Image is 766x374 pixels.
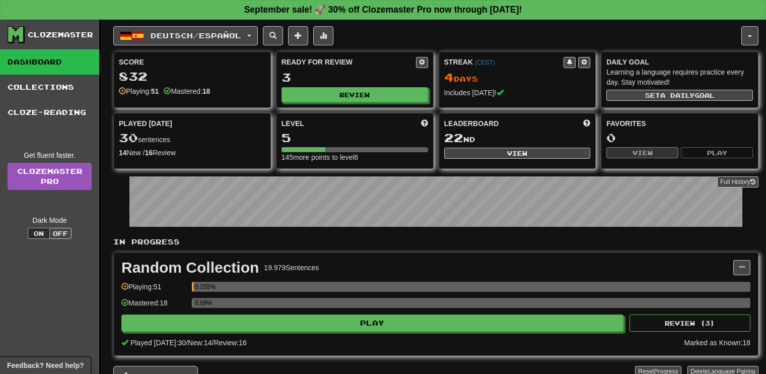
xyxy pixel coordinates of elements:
[202,87,211,95] strong: 18
[606,147,678,158] button: View
[606,67,753,87] div: Learning a language requires practice every day. Stay motivated!
[444,70,454,84] span: 4
[717,176,758,188] button: Full History
[188,339,212,347] span: New: 14
[28,30,93,40] div: Clozemaster
[121,298,187,315] div: Mastered: 18
[282,118,304,129] span: Level
[606,57,753,67] div: Daily Goal
[282,87,428,102] button: Review
[119,70,265,83] div: 832
[282,71,428,84] div: 3
[475,59,495,66] a: (CEST)
[606,132,753,144] div: 0
[151,31,241,40] span: Deutsch / Español
[151,87,159,95] strong: 51
[8,150,92,160] div: Get fluent faster.
[606,118,753,129] div: Favorites
[7,360,84,370] span: Open feedback widget
[313,26,333,45] button: More stats
[119,132,265,145] div: sentences
[444,88,591,98] div: Includes [DATE]!
[119,131,138,145] span: 30
[583,118,590,129] span: This week in points, UTC
[282,57,416,67] div: Ready for Review
[119,86,159,96] div: Playing:
[606,90,753,101] button: Seta dailygoal
[282,132,428,144] div: 5
[121,282,187,298] div: Playing: 51
[660,92,694,99] span: a daily
[263,26,283,45] button: Search sentences
[421,118,428,129] span: Score more points to level up
[444,57,564,67] div: Streak
[681,147,753,158] button: Play
[212,339,214,347] span: /
[444,71,591,84] div: Day s
[244,5,522,15] strong: September sale! 🚀 30% off Clozemaster Pro now through [DATE]!
[444,148,591,159] button: View
[28,228,50,239] button: On
[8,215,92,225] div: Dark Mode
[444,131,463,145] span: 22
[288,26,308,45] button: Add sentence to collection
[119,149,127,157] strong: 14
[121,315,623,332] button: Play
[444,132,591,145] div: nd
[119,148,265,158] div: New / Review
[49,228,72,239] button: Off
[8,163,92,190] a: ClozemasterPro
[113,237,758,247] p: In Progress
[214,339,246,347] span: Review: 16
[145,149,153,157] strong: 16
[630,315,750,332] button: Review (3)
[684,338,750,348] div: Marked as Known: 18
[444,118,499,129] span: Leaderboard
[121,260,259,275] div: Random Collection
[113,26,258,45] button: Deutsch/Español
[264,263,319,273] div: 19.979 Sentences
[282,152,428,162] div: 145 more points to level 6
[164,86,210,96] div: Mastered:
[119,57,265,67] div: Score
[186,339,188,347] span: /
[130,339,186,347] span: Played [DATE]: 30
[119,118,172,129] span: Played [DATE]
